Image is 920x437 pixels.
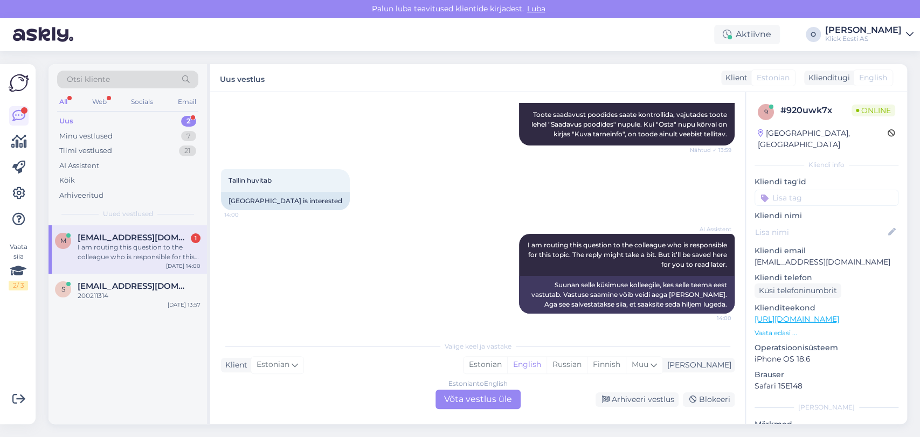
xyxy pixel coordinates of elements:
[755,328,898,338] p: Vaata edasi ...
[78,242,200,262] div: I am routing this question to the colleague who is responsible for this topic. The reply might ta...
[547,357,587,373] div: Russian
[755,256,898,268] p: [EMAIL_ADDRESS][DOMAIN_NAME]
[103,209,153,219] span: Uued vestlused
[755,176,898,188] p: Kliendi tag'id
[683,392,735,407] div: Blokeeri
[690,146,731,154] span: Nähtud ✓ 13:59
[691,314,731,322] span: 14:00
[755,302,898,314] p: Klienditeekond
[663,359,731,371] div: [PERSON_NAME]
[9,281,28,290] div: 2 / 3
[59,145,112,156] div: Tiimi vestlused
[176,95,198,109] div: Email
[9,73,29,93] img: Askly Logo
[59,161,99,171] div: AI Assistent
[524,4,549,13] span: Luba
[60,237,66,245] span: m
[220,71,265,85] label: Uus vestlus
[59,175,75,186] div: Kõik
[59,190,103,201] div: Arhiveeritud
[221,342,735,351] div: Valige keel ja vastake
[755,210,898,221] p: Kliendi nimi
[528,241,729,268] span: I am routing this question to the colleague who is responsible for this topic. The reply might ta...
[755,226,886,238] input: Lisa nimi
[229,176,272,184] span: Tallin huvitab
[755,380,898,392] p: Safari 15E148
[780,104,852,117] div: # 920uwk7x
[755,245,898,256] p: Kliendi email
[179,145,196,156] div: 21
[9,242,28,290] div: Vaata siia
[166,262,200,270] div: [DATE] 14:00
[129,95,155,109] div: Socials
[61,285,65,293] span: s
[806,27,821,42] div: O
[757,72,790,84] span: Estonian
[755,419,898,430] p: Märkmed
[587,357,626,373] div: Finnish
[181,131,196,142] div: 7
[519,276,735,314] div: Suunan selle küsimuse kolleegile, kes selle teema eest vastutab. Vastuse saamine võib veidi aega ...
[714,25,780,44] div: Aktiivne
[78,233,190,242] span: mareksoo@gmail.com
[59,131,113,142] div: Minu vestlused
[191,233,200,243] div: 1
[632,359,648,369] span: Muu
[721,72,748,84] div: Klient
[435,390,521,409] div: Võta vestlus üle
[755,353,898,365] p: iPhone OS 18.6
[67,74,110,85] span: Otsi kliente
[825,34,902,43] div: Klick Eesti AS
[755,314,839,324] a: [URL][DOMAIN_NAME]
[755,342,898,353] p: Operatsioonisüsteem
[90,95,109,109] div: Web
[531,91,729,138] span: Tere! Toote saadavust poodides saate kontrollida, vajutades toote lehel "Saadavus poodides" nupul...
[78,291,200,301] div: 200211314
[755,369,898,380] p: Brauser
[825,26,914,43] a: [PERSON_NAME]Klick Eesti AS
[257,359,289,371] span: Estonian
[464,357,507,373] div: Estonian
[852,105,895,116] span: Online
[221,359,247,371] div: Klient
[596,392,679,407] div: Arhiveeri vestlus
[755,283,841,298] div: Küsi telefoninumbrit
[78,281,190,291] span: sandergit180@gmail.com
[691,225,731,233] span: AI Assistent
[758,128,888,150] div: [GEOGRAPHIC_DATA], [GEOGRAPHIC_DATA]
[181,116,196,127] div: 2
[755,190,898,206] input: Lisa tag
[221,192,350,210] div: [GEOGRAPHIC_DATA] is interested
[755,272,898,283] p: Kliendi telefon
[755,160,898,170] div: Kliendi info
[224,211,265,219] span: 14:00
[804,72,850,84] div: Klienditugi
[825,26,902,34] div: [PERSON_NAME]
[755,403,898,412] div: [PERSON_NAME]
[59,116,73,127] div: Uus
[507,357,547,373] div: English
[448,379,508,389] div: Estonian to English
[57,95,70,109] div: All
[859,72,887,84] span: English
[168,301,200,309] div: [DATE] 13:57
[764,108,768,116] span: 9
